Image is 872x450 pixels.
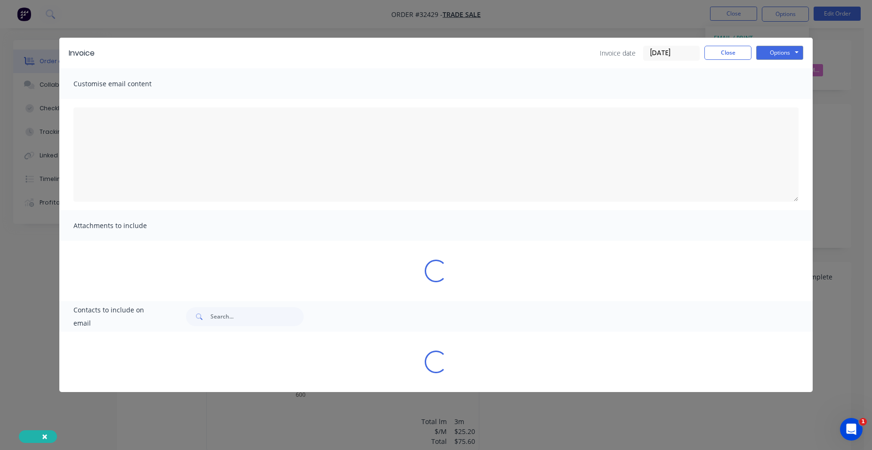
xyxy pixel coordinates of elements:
button: Options [756,46,803,60]
span: Contacts to include on email [73,303,162,330]
span: Attachments to include [73,219,177,232]
span: Customise email content [73,77,177,90]
button: Close [704,46,751,60]
div: Invoice [69,48,95,59]
span: Invoice date [600,48,636,58]
iframe: Intercom live chat [840,418,863,441]
span: 1 [859,418,867,425]
button: Close [32,425,57,448]
input: Search... [210,307,304,326]
span: × [42,430,48,443]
